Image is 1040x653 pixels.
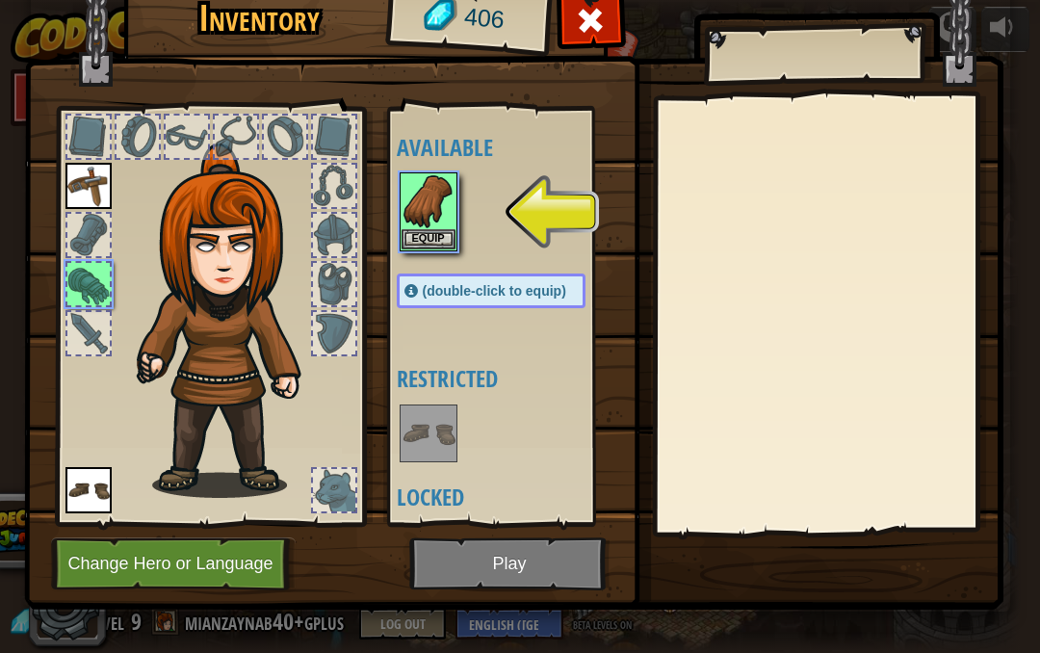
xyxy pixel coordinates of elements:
button: Change Hero or Language [51,537,296,590]
img: portrait.png [402,406,455,460]
h4: Restricted [397,366,624,391]
img: portrait.png [65,467,112,513]
h4: Available [397,135,624,160]
span: (double-click to equip) [423,283,566,299]
img: portrait.png [65,163,112,209]
button: Equip [402,229,455,249]
img: hair_f2.png [128,144,335,498]
h4: Locked [397,484,624,509]
img: portrait.png [402,174,455,228]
